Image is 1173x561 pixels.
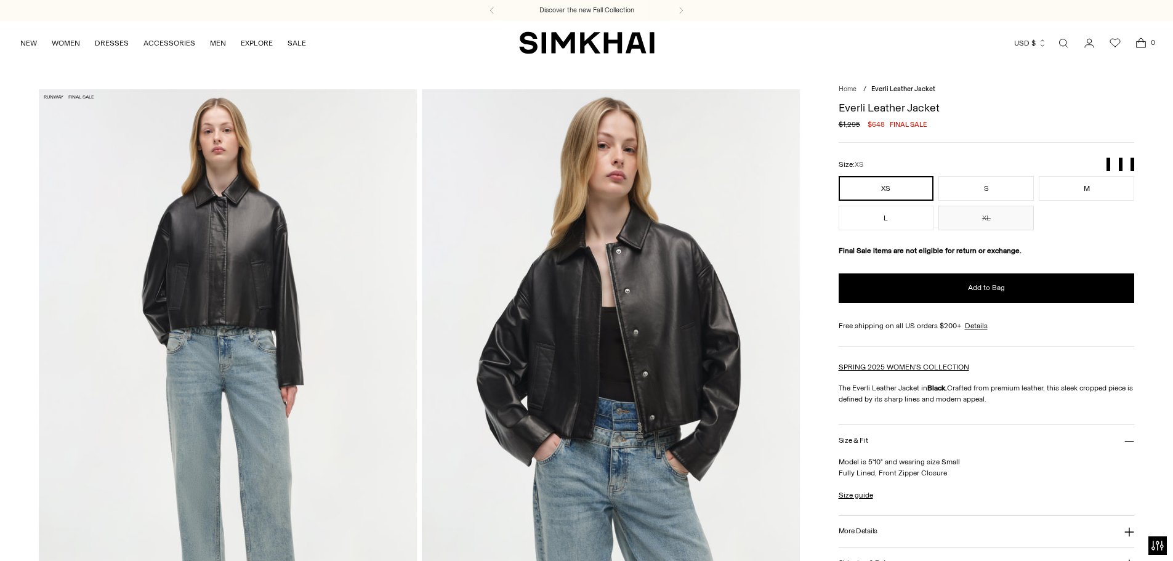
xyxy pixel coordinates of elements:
a: Home [839,85,857,93]
div: Free shipping on all US orders $200+ [839,320,1135,331]
a: SPRING 2025 WOMEN'S COLLECTION [839,363,969,371]
a: Size guide [839,490,873,501]
label: Size: [839,159,863,171]
a: WOMEN [52,30,80,57]
a: NEW [20,30,37,57]
button: Size & Fit [839,425,1135,456]
a: MEN [210,30,226,57]
h3: More Details [839,527,877,535]
button: M [1039,176,1134,201]
s: $1,295 [839,119,860,130]
strong: Final Sale items are not eligible for return or exchange. [839,246,1022,255]
span: $648 [868,119,885,130]
button: XS [839,176,934,201]
a: Go to the account page [1077,31,1102,55]
strong: Black. [927,384,947,392]
a: Discover the new Fall Collection [539,6,634,15]
a: DRESSES [95,30,129,57]
a: Wishlist [1103,31,1127,55]
a: Details [965,320,988,331]
a: Open cart modal [1129,31,1153,55]
a: EXPLORE [241,30,273,57]
div: / [863,84,866,95]
button: L [839,206,934,230]
span: 0 [1147,37,1158,48]
span: XS [855,161,863,169]
h1: Everli Leather Jacket [839,102,1135,113]
a: SIMKHAI [519,31,655,55]
button: Add to Bag [839,273,1135,303]
a: SALE [288,30,306,57]
nav: breadcrumbs [839,84,1135,95]
p: Model is 5'10" and wearing size Small Fully Lined, Front Zipper Closure [839,456,1135,478]
p: The Everli Leather Jacket in Crafted from premium leather, this sleek cropped piece is defined by... [839,382,1135,405]
h3: Size & Fit [839,437,868,445]
button: USD $ [1014,30,1047,57]
button: XL [938,206,1034,230]
a: ACCESSORIES [143,30,195,57]
span: Add to Bag [968,283,1005,293]
button: More Details [839,516,1135,547]
button: S [938,176,1034,201]
a: Open search modal [1051,31,1076,55]
span: Everli Leather Jacket [871,85,935,93]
